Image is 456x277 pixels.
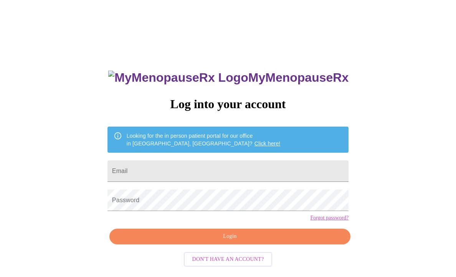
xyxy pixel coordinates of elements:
[108,71,248,85] img: MyMenopauseRx Logo
[184,252,273,267] button: Don't have an account?
[107,97,349,111] h3: Log into your account
[192,255,264,264] span: Don't have an account?
[127,129,281,150] div: Looking for the in person patient portal for our office in [GEOGRAPHIC_DATA], [GEOGRAPHIC_DATA]?
[182,256,274,262] a: Don't have an account?
[254,140,281,147] a: Click here!
[310,215,349,221] a: Forgot password?
[109,229,350,244] button: Login
[118,232,342,241] span: Login
[108,71,349,85] h3: MyMenopauseRx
